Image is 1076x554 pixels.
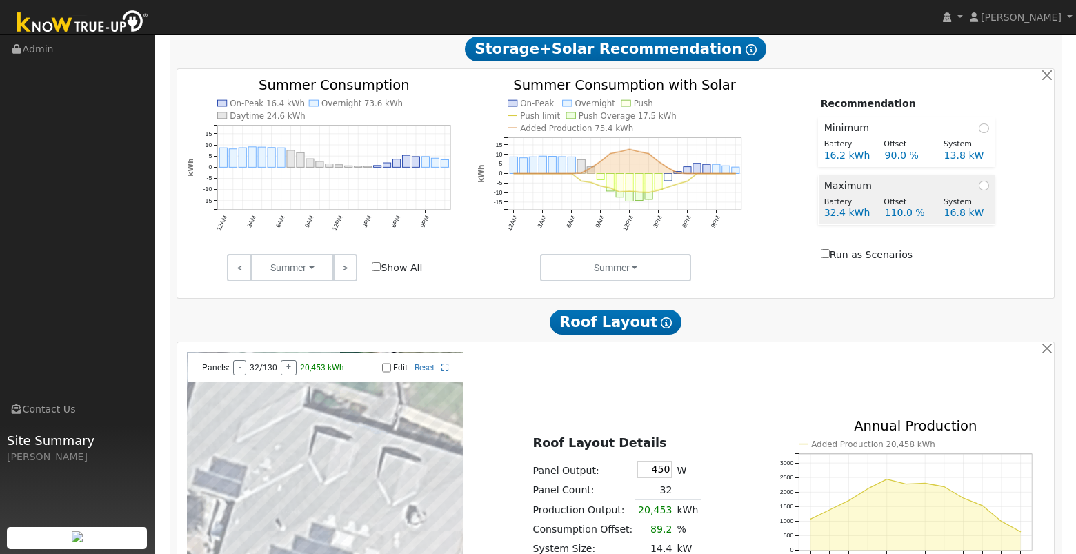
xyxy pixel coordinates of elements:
circle: onclick="" [1000,520,1003,523]
rect: onclick="" [664,173,672,180]
text: 9AM [303,215,315,229]
circle: onclick="" [609,186,612,189]
circle: onclick="" [686,180,689,183]
div: 90.0 % [877,148,937,163]
rect: onclick="" [364,166,372,167]
div: 32.4 kWh [817,206,877,220]
span: [PERSON_NAME] [981,12,1062,23]
text: 15 [205,130,212,137]
circle: onclick="" [638,150,641,153]
rect: onclick="" [626,173,633,201]
text: 9PM [419,215,430,229]
text: 500 [783,532,793,539]
rect: onclick="" [374,166,381,167]
circle: onclick="" [696,172,699,175]
text: 6PM [390,215,402,229]
rect: onclick="" [316,161,323,167]
rect: onclick="" [548,156,556,173]
text: Daytime 24.6 kWh [230,111,306,121]
circle: onclick="" [886,478,888,481]
input: Show All [372,262,381,271]
text: kWh [186,158,195,176]
text: 3AM [537,215,548,229]
td: Panel Output: [530,458,635,480]
text: Added Production 75.4 kWh [521,123,634,132]
rect: onclick="" [693,163,701,173]
text: 0 [790,546,793,553]
span: 20,453 kWh [300,363,344,373]
label: Edit [393,363,408,373]
td: Production Output: [530,500,635,520]
span: Panels: [202,363,230,373]
text: 2500 [780,474,794,481]
text: -5 [497,179,503,186]
div: 110.0 % [877,206,937,220]
rect: onclick="" [412,157,419,167]
text: 10 [205,141,212,148]
a: > [333,254,357,281]
circle: onclick="" [735,172,737,175]
circle: onclick="" [982,504,984,507]
circle: onclick="" [599,185,602,188]
circle: onclick="" [677,172,679,175]
circle: onclick="" [619,190,621,193]
button: + [281,360,297,375]
rect: onclick="" [684,166,691,173]
span: Roof Layout [550,310,681,335]
circle: onclick="" [580,172,583,175]
text: kWh [477,164,486,182]
div: System [936,139,996,150]
circle: onclick="" [962,497,965,499]
text: Push [634,99,653,108]
text: 12PM [621,215,635,232]
rect: onclick="" [655,173,662,190]
div: 13.8 kW [937,148,996,163]
span: Site Summary [7,431,148,450]
rect: onclick="" [722,166,730,173]
u: Roof Layout Details [533,436,667,450]
text: 6AM [565,215,577,229]
rect: onclick="" [597,173,604,179]
i: Show Help [661,317,672,328]
rect: onclick="" [355,166,362,168]
text: 5 [208,152,212,159]
rect: onclick="" [539,156,546,173]
div: 16.8 kW [937,206,996,220]
rect: onclick="" [431,158,439,167]
rect: onclick="" [383,163,391,167]
td: W [675,458,701,480]
circle: onclick="" [667,186,670,188]
div: Offset [877,197,937,208]
circle: onclick="" [809,517,812,520]
text: 10 [496,150,503,157]
text: 0 [499,170,503,177]
circle: onclick="" [677,183,679,186]
circle: onclick="" [580,179,583,182]
rect: onclick="" [616,173,624,197]
circle: onclick="" [828,508,831,511]
text: Summer Consumption [259,77,410,93]
circle: onclick="" [725,172,728,175]
rect: onclick="" [277,148,285,167]
text: 6AM [275,215,286,229]
rect: onclick="" [345,166,352,167]
circle: onclick="" [638,190,641,193]
a: Reset [415,363,435,373]
circle: onclick="" [541,172,544,175]
circle: onclick="" [551,172,554,175]
text: -15 [494,198,503,205]
rect: onclick="" [732,167,739,173]
div: Battery [817,139,877,150]
rect: onclick="" [558,157,566,173]
div: 16.2 kWh [817,148,877,163]
text: On-Peak 16.4 kWh [230,99,305,108]
text: Annual Production [854,418,977,434]
circle: onclick="" [686,172,689,175]
rect: onclick="" [635,173,643,200]
text: 5 [499,160,503,167]
a: Full Screen [441,363,449,373]
circle: onclick="" [657,160,660,163]
rect: onclick="" [306,159,314,167]
td: 20,453 [635,500,675,520]
text: Push Overage 17.5 kWh [579,111,677,121]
